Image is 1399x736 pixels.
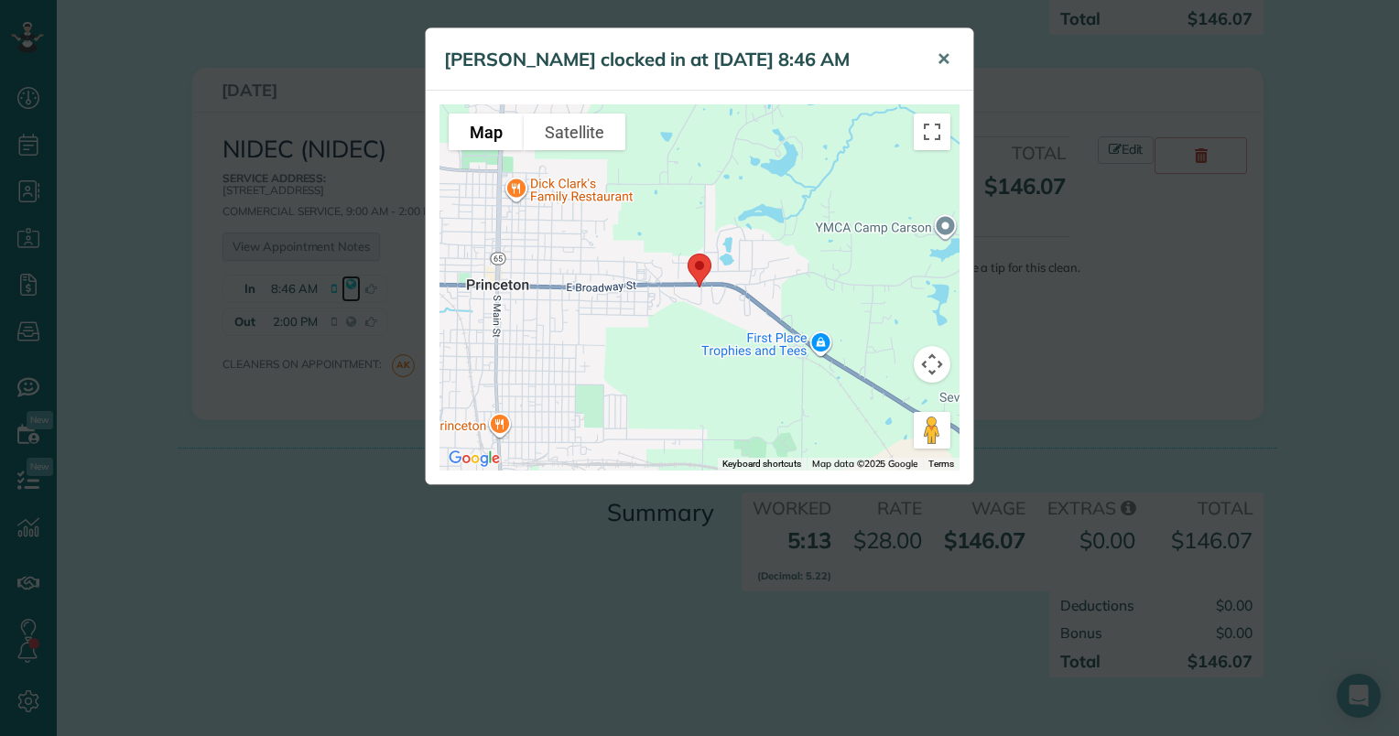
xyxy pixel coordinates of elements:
button: Map camera controls [914,346,950,383]
button: Keyboard shortcuts [722,458,801,471]
button: Show street map [449,114,524,150]
h5: [PERSON_NAME] clocked in at [DATE] 8:46 AM [444,47,911,72]
button: Drag Pegman onto the map to open Street View [914,412,950,449]
a: Open this area in Google Maps (opens a new window) [444,447,504,471]
button: Show satellite imagery [524,114,625,150]
img: Google [444,447,504,471]
button: Toggle fullscreen view [914,114,950,150]
a: Terms (opens in new tab) [928,459,954,469]
span: ✕ [937,49,950,70]
span: Map data ©2025 Google [812,458,917,470]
